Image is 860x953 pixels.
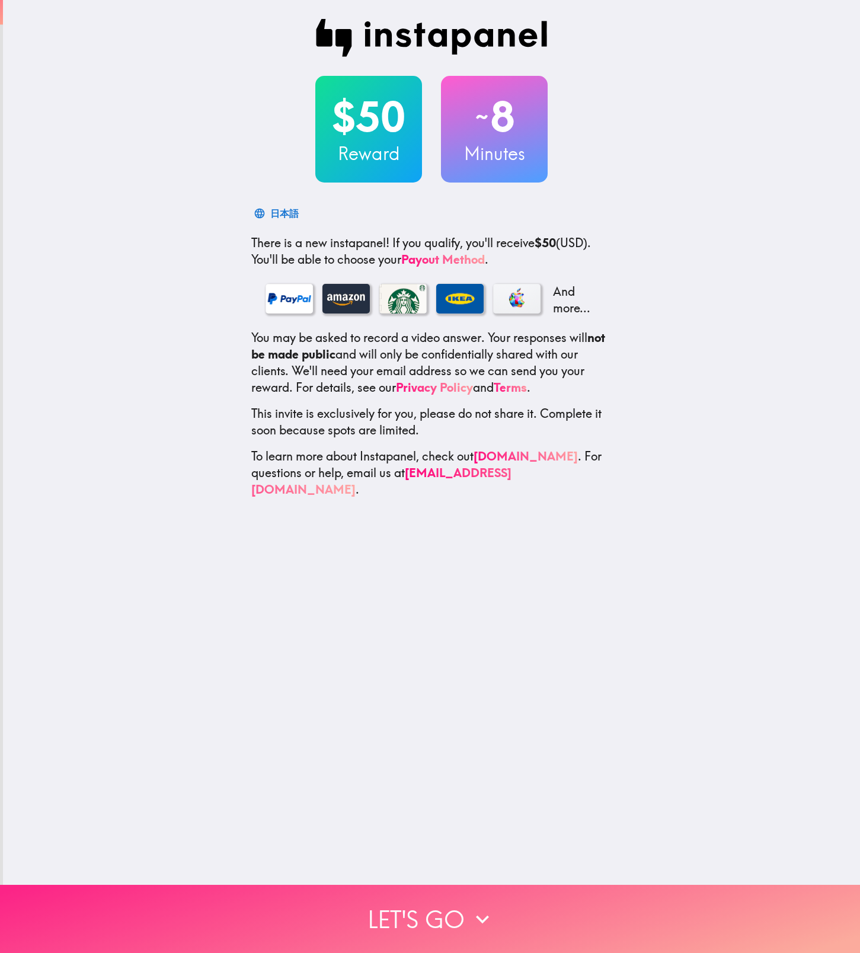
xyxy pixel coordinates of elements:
[535,235,556,250] b: $50
[441,141,548,166] h3: Minutes
[251,448,612,498] p: To learn more about Instapanel, check out . For questions or help, email us at .
[270,205,299,222] div: 日本語
[315,19,548,57] img: Instapanel
[251,330,605,362] b: not be made public
[474,99,490,135] span: ~
[251,235,389,250] span: There is a new instapanel!
[396,380,473,395] a: Privacy Policy
[494,380,527,395] a: Terms
[315,141,422,166] h3: Reward
[315,92,422,141] h2: $50
[251,202,303,225] button: 日本語
[251,465,511,497] a: [EMAIL_ADDRESS][DOMAIN_NAME]
[401,252,485,267] a: Payout Method
[251,330,612,396] p: You may be asked to record a video answer. Your responses will and will only be confidentially sh...
[251,235,612,268] p: If you qualify, you'll receive (USD) . You'll be able to choose your .
[251,405,612,439] p: This invite is exclusively for you, please do not share it. Complete it soon because spots are li...
[550,283,597,316] p: And more...
[441,92,548,141] h2: 8
[474,449,578,463] a: [DOMAIN_NAME]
